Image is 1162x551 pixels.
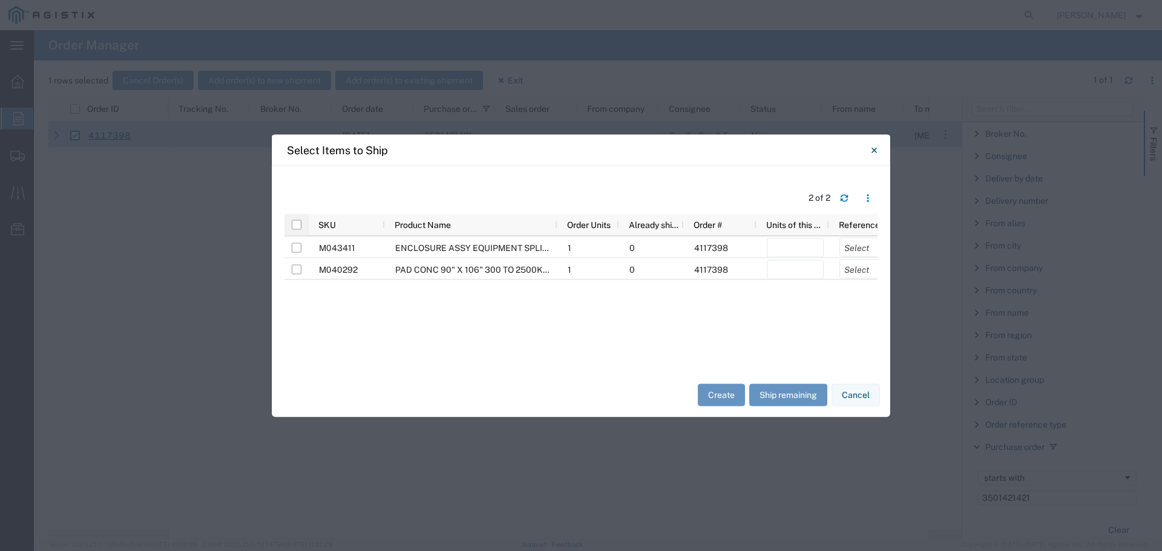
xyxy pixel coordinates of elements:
span: 4117398 [694,264,728,274]
div: 2 of 2 [809,192,830,204]
span: 0 [629,264,635,274]
span: 4117398 [694,243,728,252]
span: PAD CONC 90" X 106" 300 TO 2500KVA [395,264,553,274]
button: Create [698,384,745,406]
span: ENCLOSURE ASSY EQUIPMENT SPLICE BOX [395,243,573,252]
span: Order # [694,220,722,229]
span: Reference [839,220,880,229]
button: Ship remaining [749,384,827,406]
span: SKU [318,220,336,229]
button: Refresh table [835,188,854,207]
span: M040292 [319,264,358,274]
span: 0 [629,243,635,252]
span: Already shipped [629,220,679,229]
button: Close [862,138,886,162]
span: 1 [568,243,571,252]
h4: Select Items to Ship [287,142,388,158]
span: Product Name [395,220,451,229]
span: Order Units [567,220,611,229]
span: Units of this shipment [766,220,824,229]
button: Cancel [832,384,880,406]
span: M043411 [319,243,355,252]
span: 1 [568,264,571,274]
